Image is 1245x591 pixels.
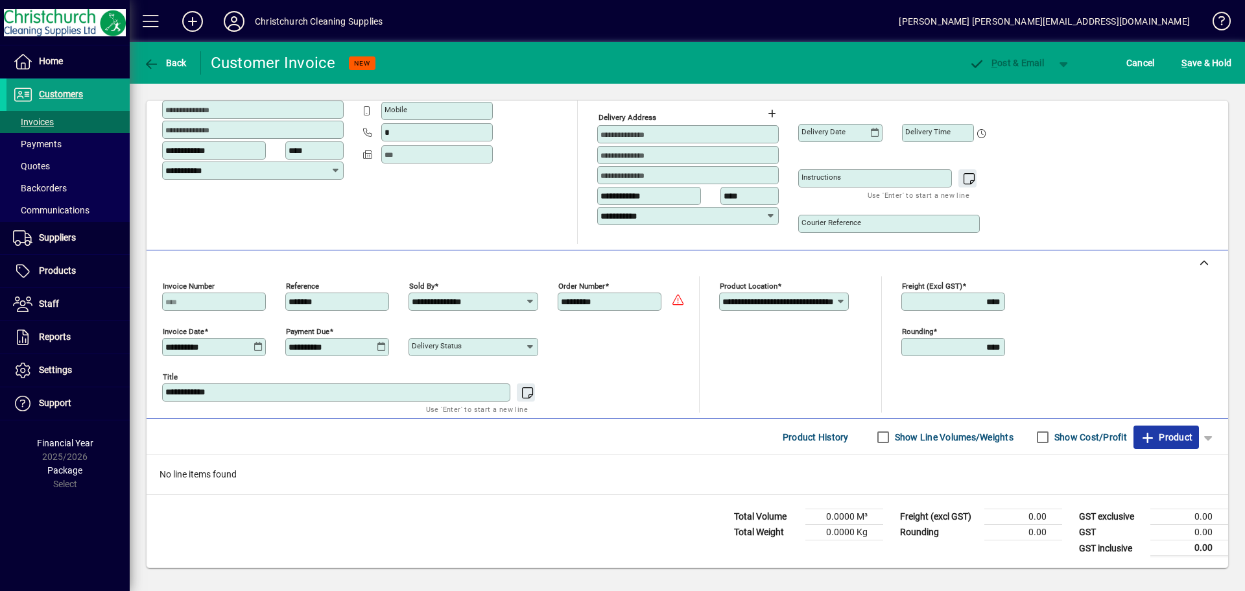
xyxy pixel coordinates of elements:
[13,117,54,127] span: Invoices
[969,58,1044,68] span: ost & Email
[286,282,319,291] mat-label: Reference
[892,431,1014,444] label: Show Line Volumes/Weights
[902,327,933,336] mat-label: Rounding
[385,105,407,114] mat-label: Mobile
[984,509,1062,525] td: 0.00
[1181,53,1231,73] span: ave & Hold
[6,199,130,221] a: Communications
[558,282,605,291] mat-label: Order number
[1133,426,1199,449] button: Product
[777,426,854,449] button: Product History
[1140,427,1192,448] span: Product
[143,58,187,68] span: Back
[6,387,130,420] a: Support
[991,58,997,68] span: P
[354,59,370,67] span: NEW
[6,288,130,320] a: Staff
[1150,540,1228,557] td: 0.00
[6,133,130,155] a: Payments
[39,298,59,309] span: Staff
[13,161,50,171] span: Quotes
[801,218,861,227] mat-label: Courier Reference
[39,398,71,408] span: Support
[412,341,462,350] mat-label: Delivery status
[6,177,130,199] a: Backorders
[1073,525,1150,540] td: GST
[6,111,130,133] a: Invoices
[6,45,130,78] a: Home
[962,51,1050,75] button: Post & Email
[805,525,883,540] td: 0.0000 Kg
[728,525,805,540] td: Total Weight
[905,127,951,136] mat-label: Delivery time
[1150,509,1228,525] td: 0.00
[13,205,89,215] span: Communications
[720,282,777,291] mat-label: Product location
[1123,51,1158,75] button: Cancel
[426,402,528,416] mat-hint: Use 'Enter' to start a new line
[163,372,178,381] mat-label: Title
[6,155,130,177] a: Quotes
[1178,51,1235,75] button: Save & Hold
[39,89,83,99] span: Customers
[409,282,434,291] mat-label: Sold by
[868,187,969,202] mat-hint: Use 'Enter' to start a new line
[13,183,67,193] span: Backorders
[39,332,71,342] span: Reports
[1052,431,1127,444] label: Show Cost/Profit
[6,354,130,387] a: Settings
[255,11,383,32] div: Christchurch Cleaning Supplies
[894,525,984,540] td: Rounding
[163,282,215,291] mat-label: Invoice number
[1203,3,1229,45] a: Knowledge Base
[984,525,1062,540] td: 0.00
[211,53,336,73] div: Customer Invoice
[39,232,76,243] span: Suppliers
[39,56,63,66] span: Home
[39,265,76,276] span: Products
[13,139,62,149] span: Payments
[801,173,841,182] mat-label: Instructions
[163,327,204,336] mat-label: Invoice date
[899,11,1190,32] div: [PERSON_NAME] [PERSON_NAME][EMAIL_ADDRESS][DOMAIN_NAME]
[1181,58,1187,68] span: S
[130,51,201,75] app-page-header-button: Back
[213,10,255,33] button: Profile
[6,321,130,354] a: Reports
[783,427,849,448] span: Product History
[37,438,93,448] span: Financial Year
[147,455,1228,494] div: No line items found
[902,282,962,291] mat-label: Freight (excl GST)
[728,509,805,525] td: Total Volume
[1073,540,1150,557] td: GST inclusive
[6,255,130,287] a: Products
[39,365,72,375] span: Settings
[801,127,846,136] mat-label: Delivery date
[47,465,82,476] span: Package
[140,51,190,75] button: Back
[172,10,213,33] button: Add
[761,103,782,124] button: Choose address
[286,327,329,336] mat-label: Payment due
[894,509,984,525] td: Freight (excl GST)
[1126,53,1155,73] span: Cancel
[6,222,130,254] a: Suppliers
[805,509,883,525] td: 0.0000 M³
[1150,525,1228,540] td: 0.00
[1073,509,1150,525] td: GST exclusive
